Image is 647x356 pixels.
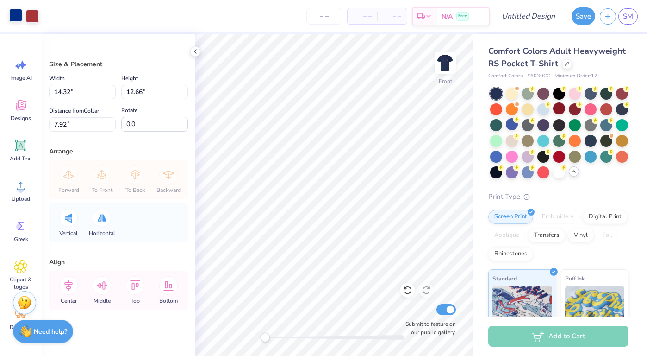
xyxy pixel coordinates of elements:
[93,297,111,305] span: Middle
[61,297,77,305] span: Center
[618,8,638,25] a: SM
[49,257,188,267] div: Align
[49,105,99,116] label: Distance from Collar
[10,324,32,331] span: Decorate
[583,210,628,224] div: Digital Print
[488,191,628,202] div: Print Type
[492,273,517,283] span: Standard
[131,297,140,305] span: Top
[49,146,188,156] div: Arrange
[14,235,28,243] span: Greek
[597,229,618,242] div: Foil
[492,286,552,332] img: Standard
[527,72,550,80] span: # 6030CC
[488,210,533,224] div: Screen Print
[442,12,453,21] span: N/A
[261,333,270,342] div: Accessibility label
[353,12,372,21] span: – –
[159,297,178,305] span: Bottom
[121,105,137,116] label: Rotate
[383,12,401,21] span: – –
[536,210,580,224] div: Embroidery
[49,59,188,69] div: Size & Placement
[439,77,452,85] div: Front
[306,8,342,25] input: – –
[458,13,467,19] span: Free
[488,45,626,69] span: Comfort Colors Adult Heavyweight RS Pocket T-Shirt
[488,229,525,242] div: Applique
[34,327,67,336] strong: Need help?
[6,276,36,291] span: Clipart & logos
[10,155,32,162] span: Add Text
[528,229,565,242] div: Transfers
[565,286,625,332] img: Puff Ink
[11,114,31,122] span: Designs
[12,195,30,203] span: Upload
[568,229,594,242] div: Vinyl
[554,72,601,80] span: Minimum Order: 12 +
[572,7,595,25] button: Save
[49,73,65,84] label: Width
[436,54,454,72] img: Front
[488,247,533,261] div: Rhinestones
[400,320,456,337] label: Submit to feature on our public gallery.
[565,273,585,283] span: Puff Ink
[494,7,562,25] input: Untitled Design
[10,74,32,82] span: Image AI
[121,73,138,84] label: Height
[623,11,633,22] span: SM
[59,229,78,237] span: Vertical
[89,229,115,237] span: Horizontal
[488,72,523,80] span: Comfort Colors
